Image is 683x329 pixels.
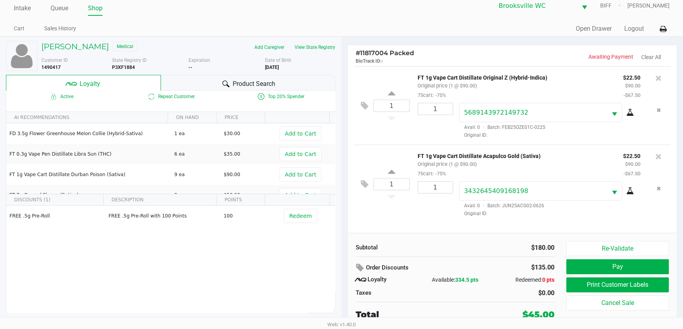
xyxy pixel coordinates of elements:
[623,171,640,177] small: -$67.50
[459,132,640,139] span: Original ID:
[171,185,220,205] td: 9 ea
[459,203,544,208] span: Avail: 0 Batch: JUN25ACG02-0626
[50,3,68,14] a: Queue
[464,109,528,116] span: 5689143972149732
[249,41,289,54] button: Add Caregiver
[233,79,275,89] span: Product Search
[327,322,356,327] span: Web: v1.40.0
[265,65,279,70] b: [DATE]
[6,112,168,123] th: AI RECOMMENDATIONS
[285,192,316,198] span: Add to Cart
[461,243,554,253] div: $180.00
[280,188,321,202] button: Add to Cart
[498,1,572,11] span: Brooksville WC
[459,125,545,130] span: Avail: 0 Batch: FEB25OZE01C-0225
[285,151,316,157] span: Add to Cart
[6,123,171,144] td: FD 3.5g Flower Greenhouse Melon Collie (Hybrid-Sativa)
[356,58,381,64] span: BioTrack ID:
[289,41,336,54] button: View State Registry
[418,72,611,81] p: FT 1g Vape Cart Distillate Original Z (Hybrid-Indica)
[171,164,220,185] td: 9 ea
[6,185,171,205] td: FT 7g Ground Flower (Sativa)
[523,308,554,321] div: $45.00
[265,58,291,63] span: Date of Birth
[105,206,220,226] td: FREE .5g Pre-Roll with 100 Points
[112,65,135,70] b: P3XF1884
[112,58,147,63] span: State Registry ID
[6,206,105,226] td: FREE .5g Pre-Roll
[147,92,156,101] inline-svg: Is repeat customer
[653,181,664,196] button: Remove the package from the orderLine
[624,24,644,33] button: Logout
[600,2,627,10] span: BIFF
[188,65,192,70] b: --
[88,3,103,14] a: Shop
[284,209,317,223] button: Redeem
[216,194,265,206] th: POINTS
[625,161,640,167] small: $90.00
[116,92,226,101] span: Repeat Customer
[80,79,100,89] span: Loyalty
[44,24,76,33] a: Sales History
[6,112,335,194] div: Data table
[356,49,360,57] span: #
[381,58,383,64] span: -
[356,308,480,321] div: Total
[289,213,312,219] span: Redeem
[285,130,316,137] span: Add to Cart
[224,172,240,177] span: $90.00
[356,243,449,252] div: Subtotal
[224,151,240,157] span: $35.00
[496,261,554,274] div: $135.00
[216,112,265,123] th: PRICE
[6,92,116,101] span: Active
[226,92,335,101] span: Top 20% Spender
[418,83,477,89] small: Original price (1 @ $90.00)
[256,92,266,101] inline-svg: Is a top 20% spender
[356,49,414,57] span: 11817004 Packed
[418,171,446,177] small: 75cart:
[6,194,335,324] div: Data table
[103,194,216,206] th: DESCRIPTION
[14,24,24,33] a: Cart
[566,296,669,310] button: Cancel Sale
[627,2,669,10] span: [PERSON_NAME]
[623,92,640,98] small: -$67.50
[356,275,422,284] div: Loyalty
[488,276,554,284] div: Redeemed:
[224,192,240,198] span: $50.00
[356,288,449,297] div: Taxes
[623,151,640,159] p: $22.50
[220,206,269,226] td: 100
[356,261,484,275] div: Order Discounts
[418,92,446,98] small: 75cart:
[6,194,103,206] th: DISCOUNTS (1)
[224,131,240,136] span: $30.00
[41,58,68,63] span: Customer ID
[623,72,640,81] p: $22.50
[280,126,321,141] button: Add to Cart
[113,42,137,51] span: Medical
[566,241,669,256] button: Re-Validate
[171,123,220,144] td: 1 ea
[625,83,640,89] small: $90.00
[41,42,109,51] h5: [PERSON_NAME]
[433,171,446,177] span: -75%
[418,151,611,159] p: FT 1g Vape Cart Distillate Acapulco Gold (Sativa)
[6,164,171,185] td: FT 1g Vape Cart Distillate Durban Poison (Sativa)
[607,103,622,122] button: Select
[459,210,640,217] span: Original ID:
[168,112,216,123] th: ON HAND
[575,24,611,33] button: Open Drawer
[653,103,664,117] button: Remove the package from the orderLine
[480,125,487,130] span: ·
[422,276,488,284] div: Available:
[607,182,622,200] button: Select
[512,53,633,61] p: Awaiting Payment
[280,167,321,182] button: Add to Cart
[6,144,171,164] td: FT 0.3g Vape Pen Distillate Libra Sun (THC)
[641,53,661,61] button: Clear All
[480,203,487,208] span: ·
[433,92,446,98] span: -75%
[41,65,61,70] b: 1490417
